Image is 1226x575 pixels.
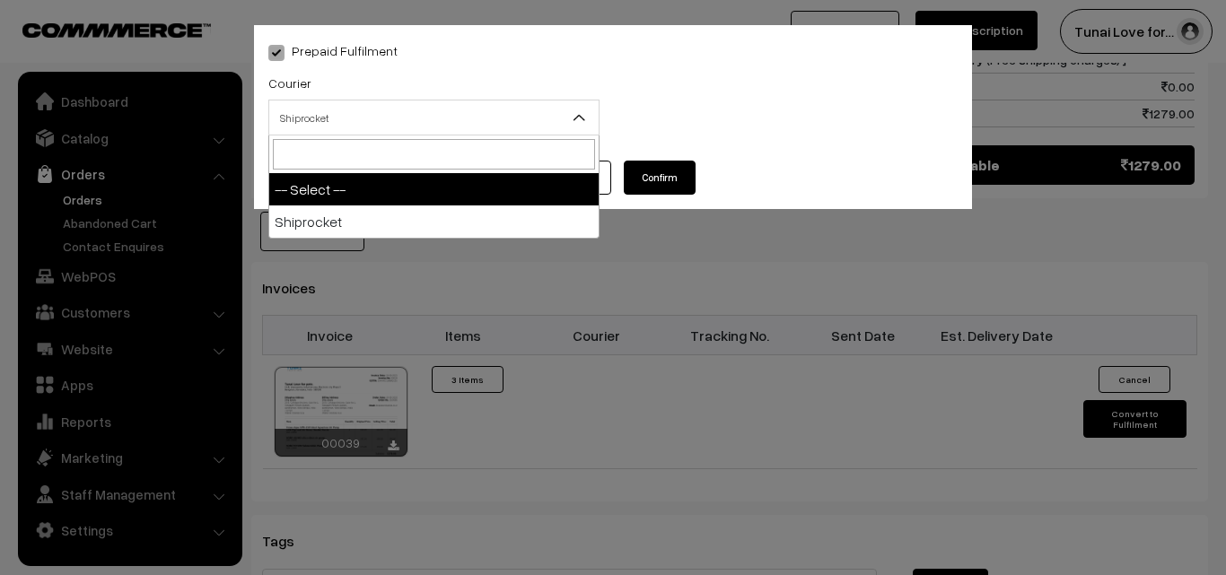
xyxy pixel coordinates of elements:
span: Shiprocket [269,102,599,134]
label: Prepaid Fulfilment [268,41,398,60]
button: Confirm [624,161,696,195]
li: Shiprocket [269,205,599,238]
span: Shiprocket [268,100,600,135]
label: Courier [268,74,311,92]
li: -- Select -- [269,173,599,205]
